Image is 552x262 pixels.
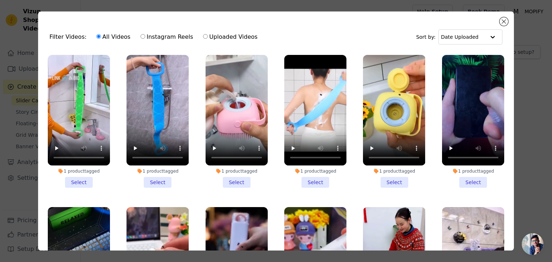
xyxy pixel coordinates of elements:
label: Instagram Reels [140,32,193,42]
div: 1 product tagged [206,168,268,174]
div: Filter Videos: [50,29,262,45]
div: 1 product tagged [442,168,504,174]
button: Close modal [500,17,508,26]
div: 1 product tagged [363,168,425,174]
div: Sort by: [416,29,503,45]
div: 1 product tagged [48,168,110,174]
label: Uploaded Videos [203,32,258,42]
div: 1 product tagged [284,168,346,174]
a: Open chat [522,233,543,255]
label: All Videos [96,32,131,42]
div: 1 product tagged [126,168,189,174]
